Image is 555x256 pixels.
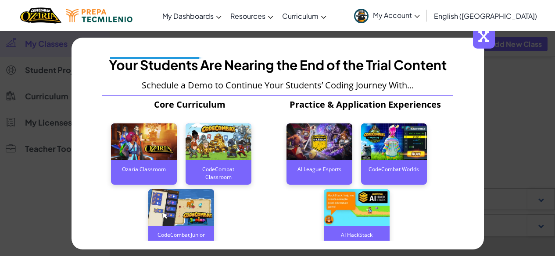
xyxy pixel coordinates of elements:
h3: Your Students Are Nearing the End of the Trial Content [109,55,447,75]
a: Curriculum [278,4,331,28]
img: AI League [286,123,352,161]
img: CodeCombat World [361,123,427,161]
div: CodeCombat Classroom [186,160,251,178]
span: x [473,27,495,49]
span: Curriculum [282,11,319,21]
div: CodeCombat Worlds [361,160,427,178]
img: Tecmilenio logo [66,9,132,22]
img: avatar [354,9,369,23]
img: Home [20,7,61,25]
span: English ([GEOGRAPHIC_DATA]) [434,11,537,21]
img: CodeCombat [186,123,251,161]
img: CodeCombat Junior [148,189,214,226]
span: My Account [373,11,420,20]
a: Ozaria by CodeCombat logo [20,7,61,25]
a: Resources [226,4,278,28]
img: AI Hackstack [324,189,390,226]
p: Core Curriculum [102,101,278,109]
span: Resources [230,11,265,21]
div: AI League Esports [286,160,352,178]
div: Ozaria Classroom [111,160,177,178]
p: Practice & Application Experiences [278,101,453,109]
img: Ozaria [111,123,177,161]
div: CodeCombat Junior Classroom [148,226,214,243]
a: English ([GEOGRAPHIC_DATA]) [430,4,541,28]
div: AI HackStack [324,226,390,243]
span: My Dashboards [162,11,214,21]
a: My Account [350,2,424,29]
a: My Dashboards [158,4,226,28]
p: Schedule a Demo to Continue Your Students’ Coding Journey With... [142,81,414,89]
